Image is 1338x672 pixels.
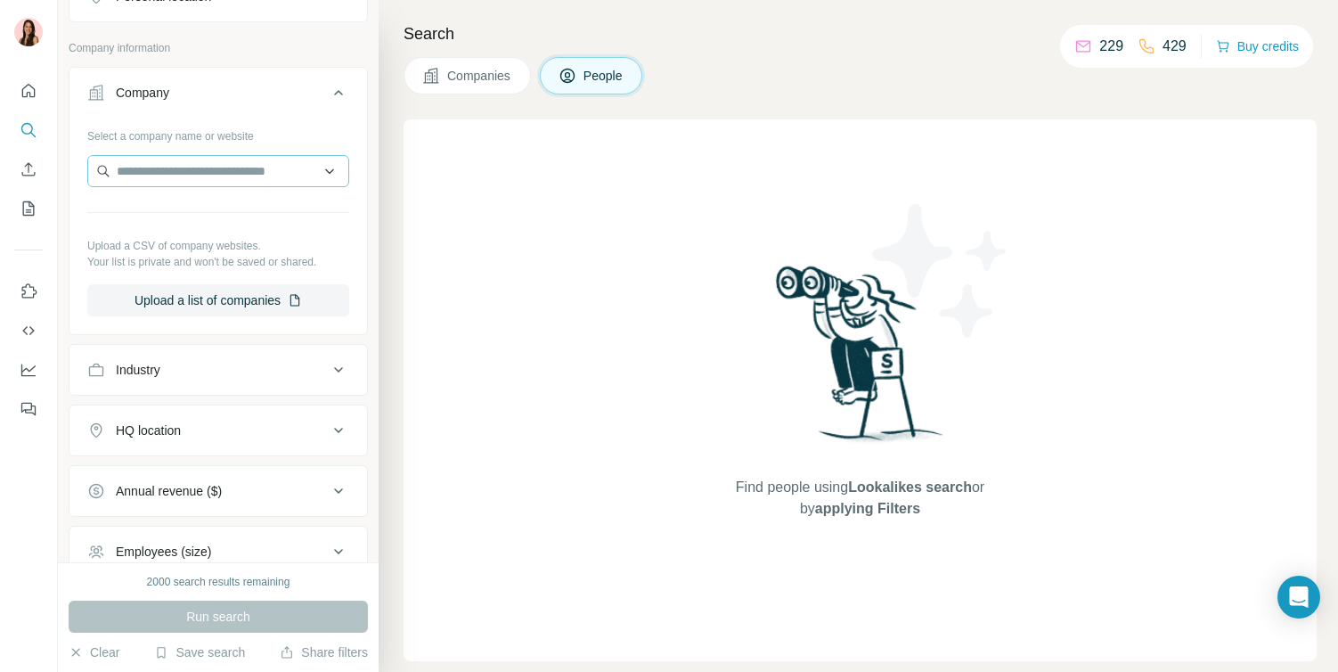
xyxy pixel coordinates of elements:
button: Use Surfe API [14,315,43,347]
div: Select a company name or website [87,121,349,144]
button: Dashboard [14,354,43,386]
p: Company information [69,40,368,56]
button: Industry [69,348,367,391]
p: Your list is private and won't be saved or shared. [87,254,349,270]
h4: Search [404,21,1317,46]
div: Employees (size) [116,543,211,561]
button: Company [69,71,367,121]
span: People [583,67,624,85]
button: Annual revenue ($) [69,470,367,512]
span: Lookalikes search [848,479,972,495]
p: 229 [1099,36,1123,57]
button: Employees (size) [69,530,367,573]
button: Use Surfe on LinkedIn [14,275,43,307]
div: Company [116,84,169,102]
img: Surfe Illustration - Woman searching with binoculars [768,261,953,460]
button: Clear [69,643,119,661]
button: Upload a list of companies [87,284,349,316]
img: Avatar [14,18,43,46]
span: applying Filters [815,501,920,516]
div: Open Intercom Messenger [1277,576,1320,619]
div: 2000 search results remaining [147,574,290,590]
div: HQ location [116,422,181,439]
p: 429 [1163,36,1187,57]
div: Annual revenue ($) [116,482,222,500]
button: Feedback [14,393,43,425]
button: Buy credits [1216,34,1299,59]
img: Surfe Illustration - Stars [861,191,1021,351]
button: HQ location [69,409,367,452]
div: Industry [116,361,160,379]
p: Upload a CSV of company websites. [87,238,349,254]
button: Share filters [280,643,368,661]
button: Save search [154,643,245,661]
button: My lists [14,193,43,225]
button: Enrich CSV [14,153,43,185]
button: Search [14,114,43,146]
span: Find people using or by [717,477,1002,520]
button: Quick start [14,75,43,107]
span: Companies [447,67,512,85]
